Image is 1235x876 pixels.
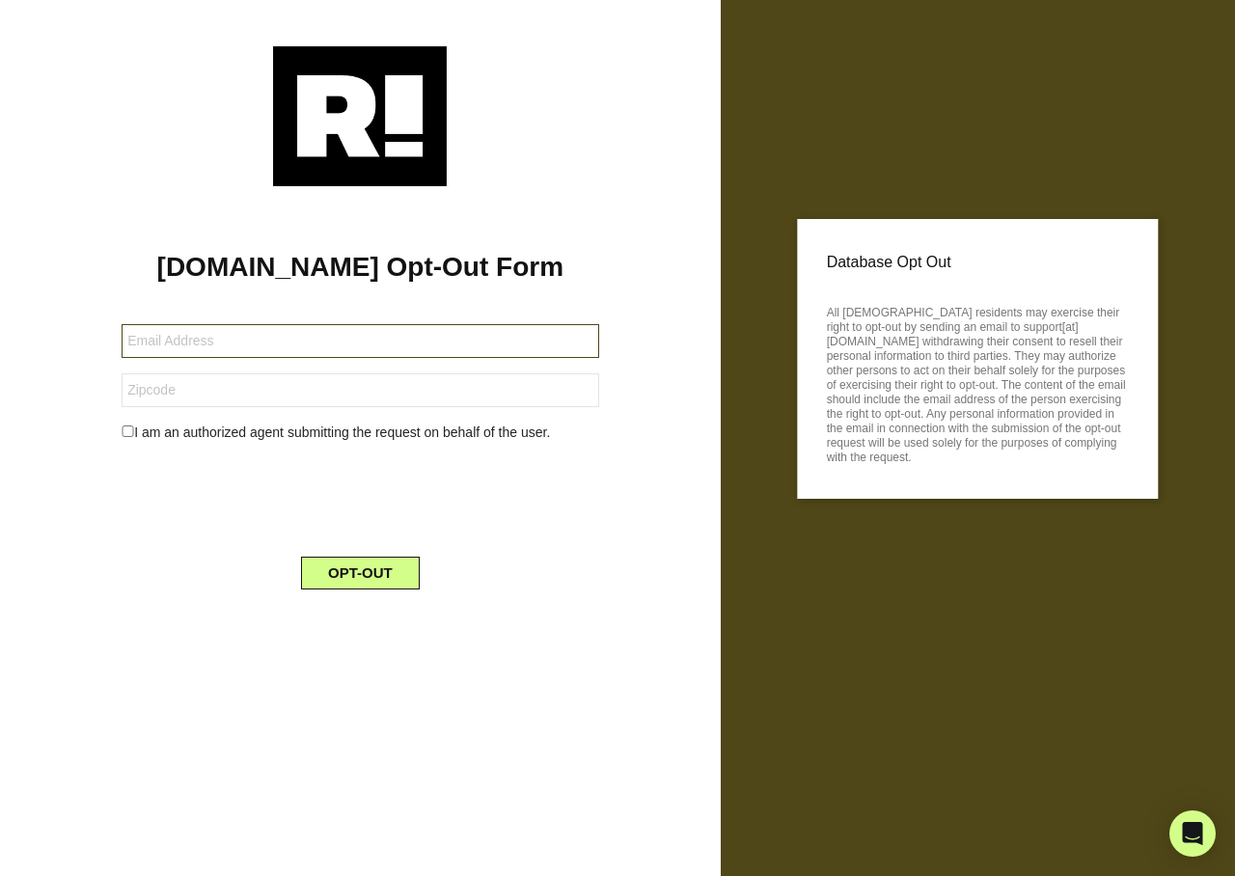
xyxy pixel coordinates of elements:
div: I am an authorized agent submitting the request on behalf of the user. [107,423,613,443]
input: Email Address [122,324,598,358]
p: All [DEMOGRAPHIC_DATA] residents may exercise their right to opt-out by sending an email to suppo... [827,300,1129,465]
h1: [DOMAIN_NAME] Opt-Out Form [29,251,692,284]
button: OPT-OUT [301,557,420,589]
img: Retention.com [273,46,447,186]
input: Zipcode [122,373,598,407]
p: Database Opt Out [827,248,1129,277]
div: Open Intercom Messenger [1169,810,1216,857]
iframe: reCAPTCHA [213,458,507,534]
